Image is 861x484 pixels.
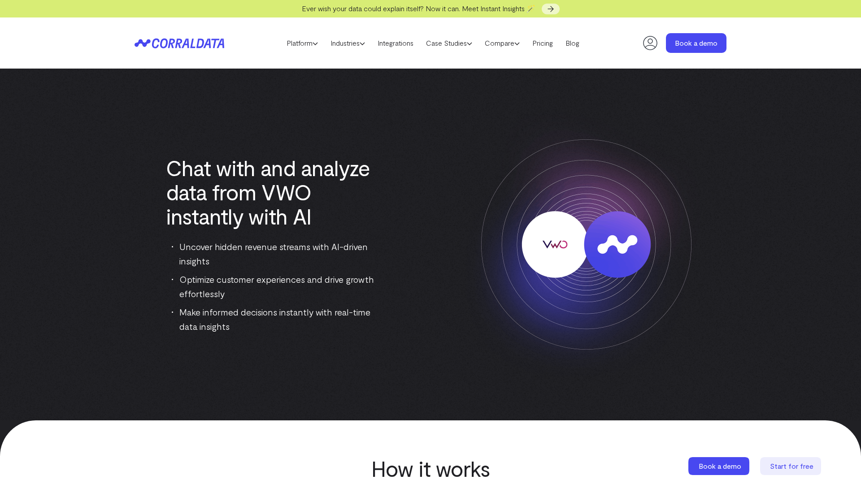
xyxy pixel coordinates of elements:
[166,156,383,228] h1: Chat with and analyze data from VWO instantly with AI
[770,462,813,470] span: Start for free
[760,457,823,475] a: Start for free
[324,36,371,50] a: Industries
[420,36,478,50] a: Case Studies
[699,462,741,470] span: Book a demo
[302,4,535,13] span: Ever wish your data could explain itself? Now it can. Meet Instant Insights 🪄
[688,457,751,475] a: Book a demo
[478,36,526,50] a: Compare
[666,33,726,53] a: Book a demo
[526,36,559,50] a: Pricing
[172,272,383,301] li: Optimize customer experiences and drive growth effortlessly
[371,36,420,50] a: Integrations
[172,305,383,333] li: Make informed decisions instantly with real-time data insights
[276,456,585,480] h2: How it works
[172,239,383,268] li: Uncover hidden revenue streams with AI-driven insights
[280,36,324,50] a: Platform
[559,36,586,50] a: Blog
